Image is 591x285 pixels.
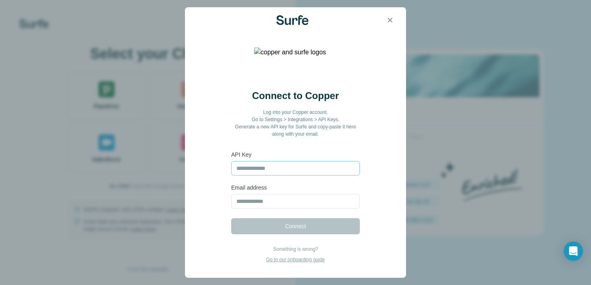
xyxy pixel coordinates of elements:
p: Log into your Copper account. Go to Settings > Integrations > API Keys. Generate a new API key fo... [231,109,360,138]
label: Email address [231,184,360,192]
div: Open Intercom Messenger [564,242,583,261]
h2: Connect to Copper [252,89,339,102]
label: API Key [231,151,360,159]
p: Something is wrong? [266,246,325,253]
img: copper and surfe logos [254,47,337,80]
p: Go to our onboarding guide [266,256,325,263]
img: Surfe Logo [276,15,308,25]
